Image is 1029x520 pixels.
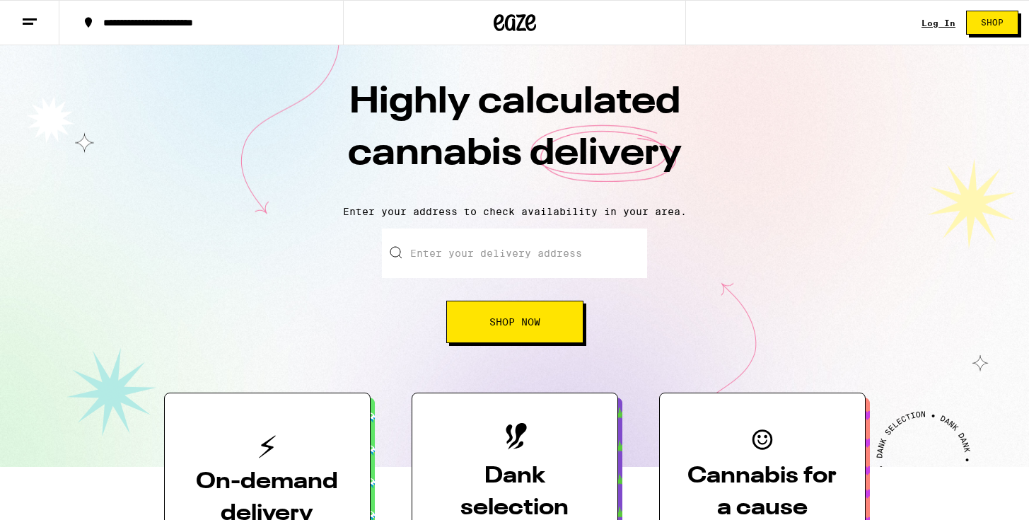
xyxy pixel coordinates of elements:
a: Log In [922,18,955,28]
button: Shop Now [446,301,583,343]
span: Shop [981,18,1004,27]
p: Enter your address to check availability in your area. [14,206,1015,217]
a: Shop [955,11,1029,35]
h1: Highly calculated cannabis delivery [267,77,762,195]
span: Shop Now [489,317,540,327]
button: Shop [966,11,1018,35]
input: Enter your delivery address [382,229,647,278]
